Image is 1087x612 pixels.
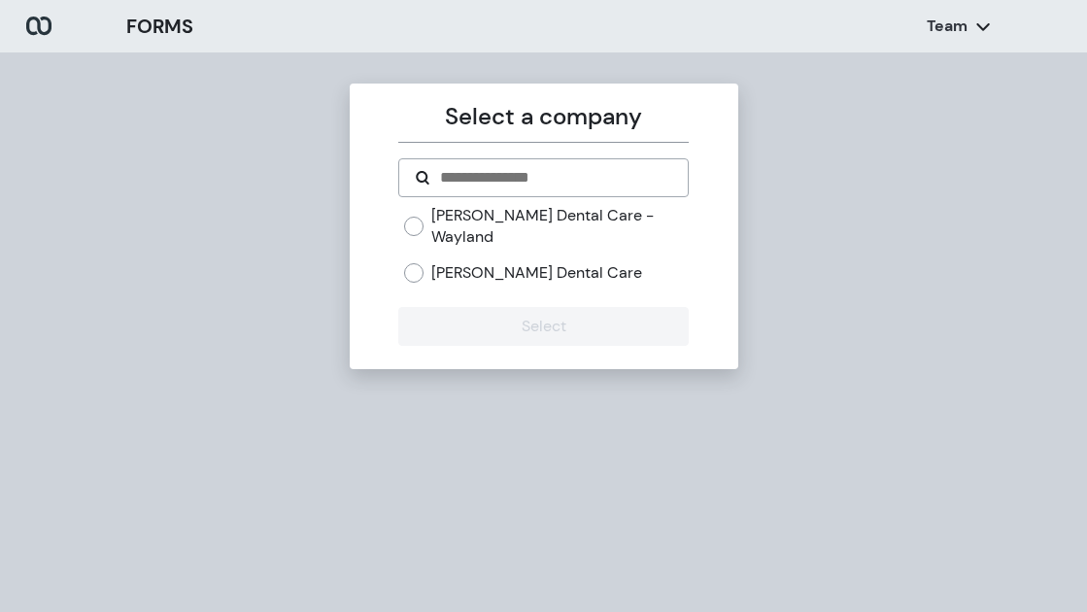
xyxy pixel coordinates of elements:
p: Team [927,16,968,37]
button: Select [398,307,689,346]
label: [PERSON_NAME] Dental Care [431,262,642,284]
p: Select a company [398,99,689,134]
h3: FORMS [126,12,193,41]
label: [PERSON_NAME] Dental Care - Wayland [431,205,689,247]
input: Search [438,166,672,189]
